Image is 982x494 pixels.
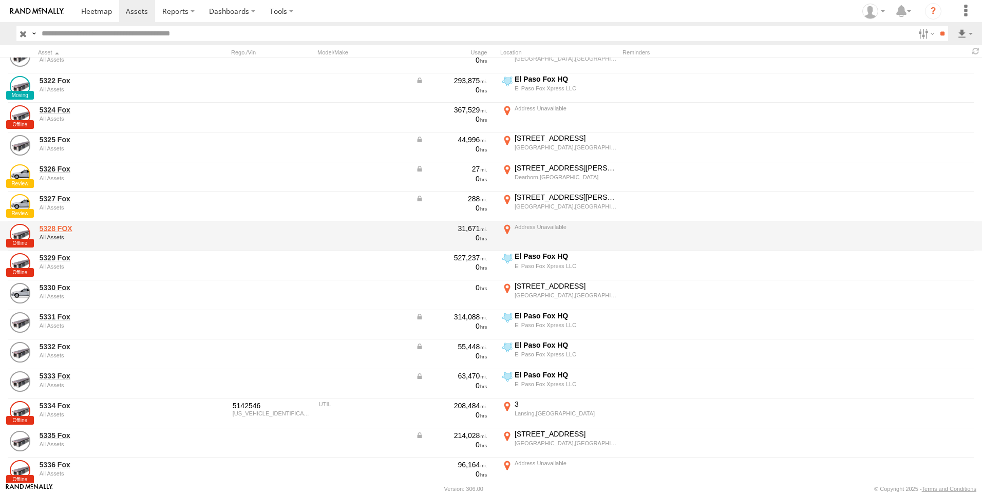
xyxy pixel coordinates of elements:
[416,253,487,262] div: 527,237
[10,401,30,422] a: View Asset Details
[10,431,30,451] a: View Asset Details
[859,4,889,19] div: Frank Olivera
[40,401,180,410] a: 5334 Fox
[40,460,180,469] a: 5336 Fox
[416,410,487,420] div: 0
[10,224,30,244] a: View Asset Details
[515,74,617,84] div: El Paso Fox HQ
[40,164,180,174] a: 5326 Fox
[10,460,30,481] a: View Asset Details
[416,233,487,242] div: 0
[515,400,617,409] div: 3
[40,204,180,211] div: undefined
[500,252,618,279] label: Click to View Current Location
[515,252,617,261] div: El Paso Fox HQ
[10,164,30,185] a: View Asset Details
[515,144,617,151] div: [GEOGRAPHIC_DATA],[GEOGRAPHIC_DATA]
[10,371,30,392] a: View Asset Details
[10,283,30,303] a: View Asset Details
[40,253,180,262] a: 5329 Fox
[500,311,618,339] label: Click to View Current Location
[500,400,618,427] label: Click to View Current Location
[40,56,180,63] div: undefined
[500,370,618,398] label: Click to View Current Location
[10,135,30,156] a: View Asset Details
[40,194,180,203] a: 5327 Fox
[10,253,30,274] a: View Asset Details
[233,401,312,410] div: 5142546
[500,49,618,56] div: Location
[500,45,618,72] label: Click to View Current Location
[416,135,487,144] div: Data from Vehicle CANbus
[515,440,617,447] div: [GEOGRAPHIC_DATA],[GEOGRAPHIC_DATA]
[515,351,617,358] div: El Paso Fox Xpress LLC
[515,321,617,329] div: El Paso Fox Xpress LLC
[416,194,487,203] div: Data from Vehicle CANbus
[515,410,617,417] div: Lansing,[GEOGRAPHIC_DATA]
[500,459,618,486] label: Click to View Current Location
[515,340,617,350] div: El Paso Fox HQ
[416,431,487,440] div: Data from Vehicle CANbus
[416,283,487,292] div: 0
[416,342,487,351] div: Data from Vehicle CANbus
[515,381,617,388] div: El Paso Fox Xpress LLC
[40,322,180,329] div: undefined
[500,429,618,457] label: Click to View Current Location
[416,203,487,213] div: 0
[40,352,180,358] div: undefined
[40,283,180,292] a: 5330 Fox
[515,85,617,92] div: El Paso Fox Xpress LLC
[40,145,180,151] div: undefined
[10,105,30,126] a: View Asset Details
[416,105,487,115] div: 367,529
[319,401,408,407] div: UTIL
[416,401,487,410] div: 208,484
[40,293,180,299] div: undefined
[416,115,487,124] div: 0
[956,26,974,41] label: Export results as...
[416,164,487,174] div: Data from Vehicle CANbus
[40,342,180,351] a: 5332 Fox
[500,340,618,368] label: Click to View Current Location
[40,382,180,388] div: undefined
[416,312,487,321] div: Data from Vehicle CANbus
[233,410,312,416] div: 1UYVS253XP3874025
[10,312,30,333] a: View Asset Details
[40,441,180,447] div: undefined
[40,371,180,381] a: 5333 Fox
[416,55,487,65] div: 0
[40,470,180,477] div: undefined
[414,49,496,56] div: Usage
[622,49,787,56] div: Reminders
[500,281,618,309] label: Click to View Current Location
[40,431,180,440] a: 5335 Fox
[231,49,313,56] div: Rego./Vin
[922,486,976,492] a: Terms and Conditions
[444,486,483,492] div: Version: 306.00
[500,74,618,102] label: Click to View Current Location
[500,222,618,250] label: Click to View Current Location
[40,175,180,181] div: undefined
[515,163,617,173] div: [STREET_ADDRESS][PERSON_NAME]
[10,8,64,15] img: rand-logo.svg
[515,193,617,202] div: [STREET_ADDRESS][PERSON_NAME]
[30,26,38,41] label: Search Query
[416,460,487,469] div: 96,164
[515,370,617,379] div: El Paso Fox HQ
[515,174,617,181] div: Dearborn,[GEOGRAPHIC_DATA]
[416,224,487,233] div: 31,671
[914,26,936,41] label: Search Filter Options
[416,371,487,381] div: Data from Vehicle CANbus
[515,281,617,291] div: [STREET_ADDRESS]
[40,86,180,92] div: undefined
[10,76,30,97] a: View Asset Details
[970,46,982,56] span: Refresh
[500,163,618,191] label: Click to View Current Location
[515,311,617,320] div: El Paso Fox HQ
[40,411,180,417] div: undefined
[40,105,180,115] a: 5324 Fox
[416,321,487,331] div: 0
[10,194,30,215] a: View Asset Details
[317,49,410,56] div: Model/Make
[40,116,180,122] div: undefined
